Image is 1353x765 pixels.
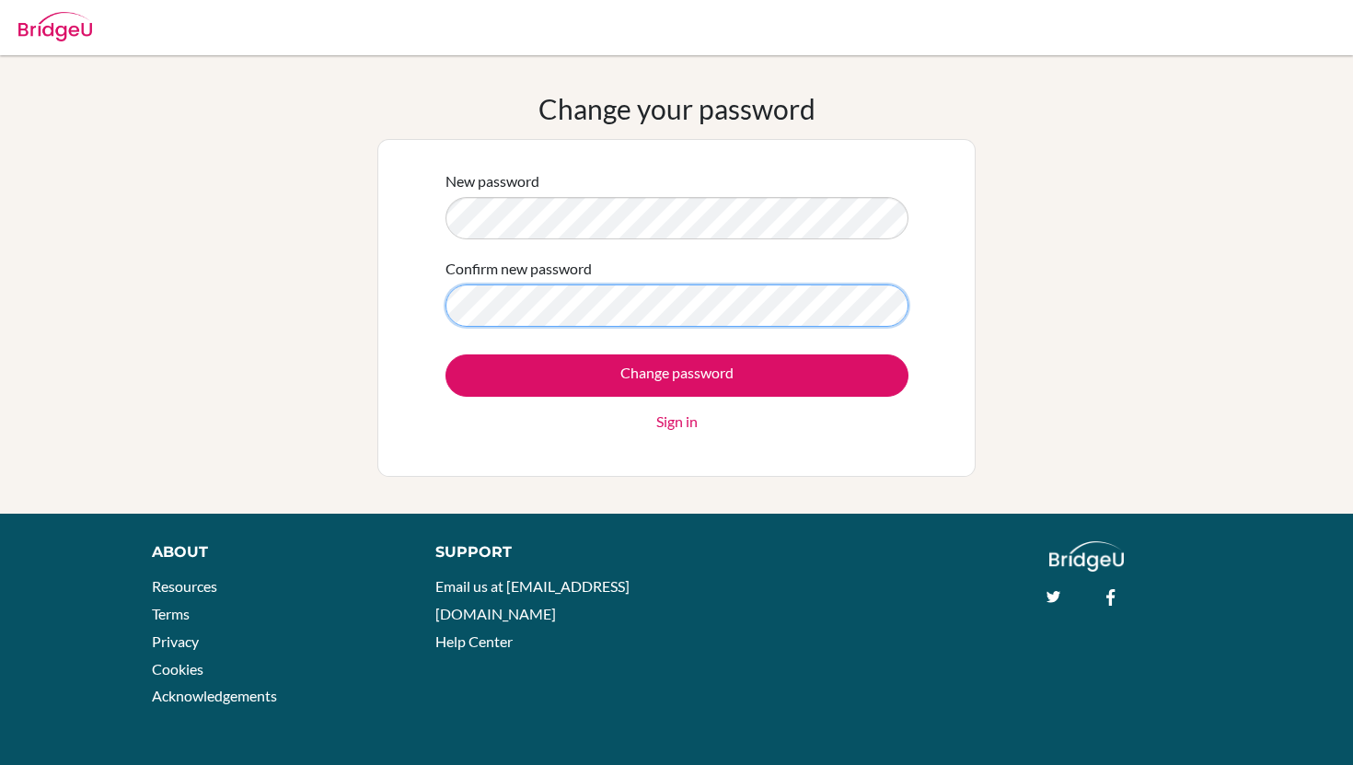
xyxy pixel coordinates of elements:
img: Bridge-U [18,12,92,41]
div: About [152,541,394,563]
a: Terms [152,605,190,622]
a: Cookies [152,660,203,678]
label: Confirm new password [445,258,592,280]
a: Help Center [435,632,513,650]
a: Acknowledgements [152,687,277,704]
a: Resources [152,577,217,595]
a: Email us at [EMAIL_ADDRESS][DOMAIN_NAME] [435,577,630,622]
h1: Change your password [538,92,815,125]
a: Privacy [152,632,199,650]
label: New password [445,170,539,192]
img: logo_white@2x-f4f0deed5e89b7ecb1c2cc34c3e3d731f90f0f143d5ea2071677605dd97b5244.png [1049,541,1124,572]
a: Sign in [656,411,698,433]
div: Support [435,541,658,563]
input: Change password [445,354,908,397]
